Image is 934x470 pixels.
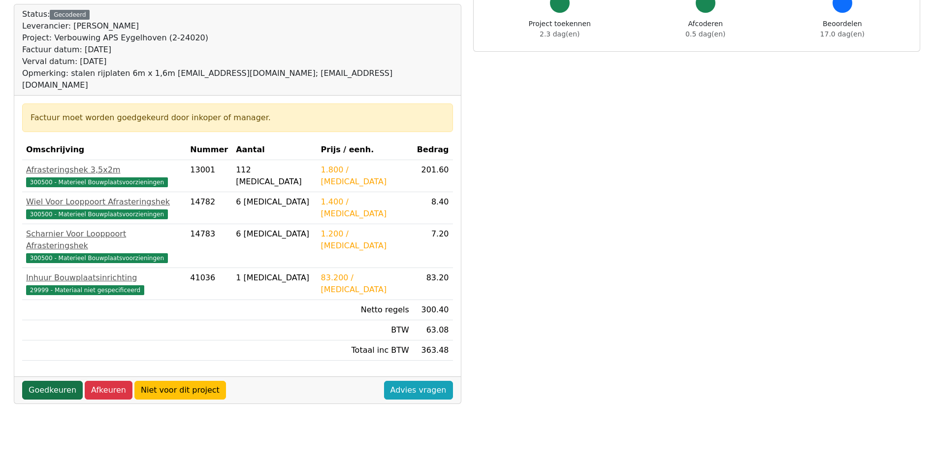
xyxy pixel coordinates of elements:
[26,272,182,284] div: Inhuur Bouwplaatsinrichting
[529,19,591,39] div: Project toekennen
[384,381,453,400] a: Advies vragen
[22,44,453,56] div: Factuur datum: [DATE]
[685,19,725,39] div: Afcoderen
[26,196,182,220] a: Wiel Voor Looppoort Afrasteringshek300500 - Materieel Bouwplaatsvoorzieningen
[236,164,313,188] div: 112 [MEDICAL_DATA]
[317,300,413,320] td: Netto regels
[413,160,453,192] td: 201.60
[540,30,580,38] span: 2.3 dag(en)
[236,228,313,240] div: 6 [MEDICAL_DATA]
[22,8,453,91] div: Status:
[413,268,453,300] td: 83.20
[26,164,182,176] div: Afrasteringshek 3,5x2m
[26,209,168,219] span: 300500 - Materieel Bouwplaatsvoorzieningen
[26,177,168,187] span: 300500 - Materieel Bouwplaatsvoorzieningen
[321,228,409,252] div: 1.200 / [MEDICAL_DATA]
[22,32,453,44] div: Project: Verbouwing APS Eygelhoven (2-24020)
[820,19,865,39] div: Beoordelen
[186,160,232,192] td: 13001
[186,224,232,268] td: 14783
[236,272,313,284] div: 1 [MEDICAL_DATA]
[22,140,186,160] th: Omschrijving
[186,140,232,160] th: Nummer
[413,224,453,268] td: 7.20
[26,228,182,264] a: Scharnier Voor Looppoort Afrasteringshek300500 - Materieel Bouwplaatsvoorzieningen
[413,320,453,340] td: 63.08
[321,164,409,188] div: 1.800 / [MEDICAL_DATA]
[321,196,409,220] div: 1.400 / [MEDICAL_DATA]
[321,272,409,296] div: 83.200 / [MEDICAL_DATA]
[85,381,132,400] a: Afkeuren
[232,140,317,160] th: Aantal
[26,164,182,188] a: Afrasteringshek 3,5x2m300500 - Materieel Bouwplaatsvoorzieningen
[26,253,168,263] span: 300500 - Materieel Bouwplaatsvoorzieningen
[186,192,232,224] td: 14782
[22,20,453,32] div: Leverancier: [PERSON_NAME]
[26,285,144,295] span: 29999 - Materiaal niet gespecificeerd
[26,272,182,296] a: Inhuur Bouwplaatsinrichting29999 - Materiaal niet gespecificeerd
[22,381,83,400] a: Goedkeuren
[317,320,413,340] td: BTW
[26,228,182,252] div: Scharnier Voor Looppoort Afrasteringshek
[31,112,445,124] div: Factuur moet worden goedgekeurd door inkoper of manager.
[413,340,453,361] td: 363.48
[317,340,413,361] td: Totaal inc BTW
[236,196,313,208] div: 6 [MEDICAL_DATA]
[317,140,413,160] th: Prijs / eenh.
[413,192,453,224] td: 8.40
[186,268,232,300] td: 41036
[413,140,453,160] th: Bedrag
[413,300,453,320] td: 300.40
[22,67,453,91] div: Opmerking: stalen rijplaten 6m x 1,6m [EMAIL_ADDRESS][DOMAIN_NAME]; [EMAIL_ADDRESS][DOMAIN_NAME]
[22,56,453,67] div: Verval datum: [DATE]
[685,30,725,38] span: 0.5 dag(en)
[26,196,182,208] div: Wiel Voor Looppoort Afrasteringshek
[820,30,865,38] span: 17.0 dag(en)
[134,381,226,400] a: Niet voor dit project
[50,10,90,20] div: Gecodeerd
